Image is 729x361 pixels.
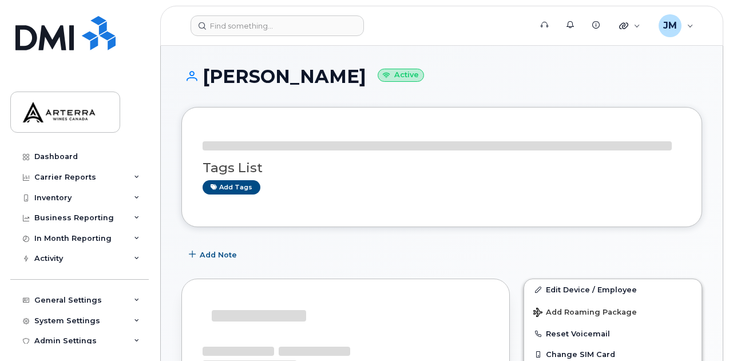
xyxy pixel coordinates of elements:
[181,66,702,86] h1: [PERSON_NAME]
[200,249,237,260] span: Add Note
[378,69,424,82] small: Active
[181,244,247,265] button: Add Note
[524,300,702,323] button: Add Roaming Package
[203,180,260,195] a: Add tags
[524,279,702,300] a: Edit Device / Employee
[203,161,681,175] h3: Tags List
[524,323,702,344] button: Reset Voicemail
[533,308,637,319] span: Add Roaming Package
